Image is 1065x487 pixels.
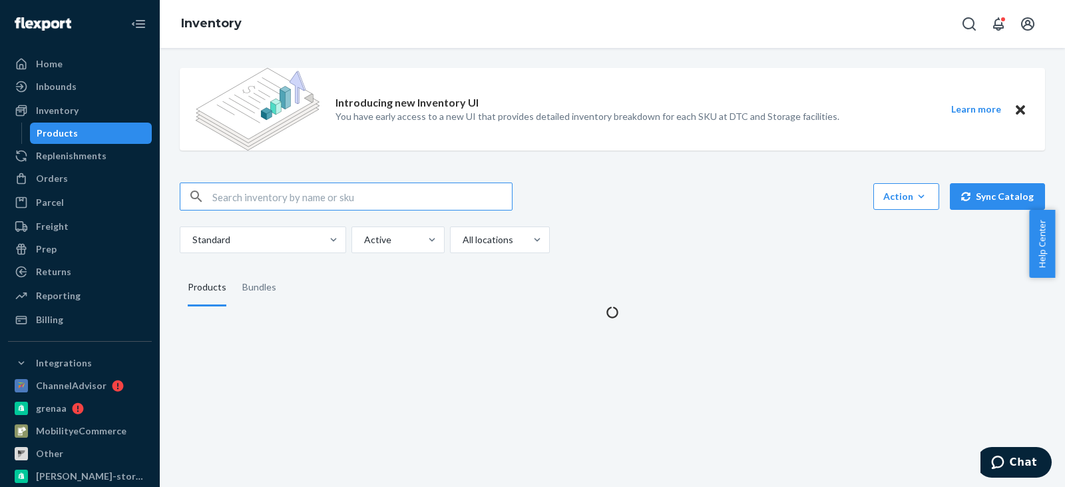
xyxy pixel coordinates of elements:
a: Inventory [181,16,242,31]
div: MobilityeCommerce [36,424,126,438]
button: Close [1012,101,1029,118]
div: Products [37,127,78,140]
a: Reporting [8,285,152,306]
ol: breadcrumbs [170,5,252,43]
button: Sync Catalog [950,183,1045,210]
button: Integrations [8,352,152,374]
img: new-reports-banner-icon.82668bd98b6a51aee86340f2a7b77ae3.png [196,68,319,151]
a: Parcel [8,192,152,213]
button: Open account menu [1014,11,1041,37]
div: Replenishments [36,149,106,163]
a: Orders [8,168,152,189]
a: Prep [8,239,152,260]
input: All locations [461,233,463,246]
div: Other [36,447,63,460]
a: Home [8,53,152,75]
div: Integrations [36,356,92,370]
a: Replenishments [8,145,152,167]
a: Products [30,123,152,144]
button: Help Center [1029,210,1055,278]
div: Action [883,190,929,203]
div: ChannelAdvisor [36,379,106,392]
a: Returns [8,261,152,282]
div: Freight [36,220,69,233]
a: MobilityeCommerce [8,420,152,442]
a: Billing [8,309,152,330]
div: Home [36,57,63,71]
button: Open notifications [985,11,1012,37]
input: Search inventory by name or sku [212,183,512,210]
div: Reporting [36,289,81,302]
input: Active [363,233,364,246]
button: Learn more [943,101,1009,118]
button: Close Navigation [125,11,152,37]
button: Action [873,183,939,210]
a: grenaa [8,398,152,419]
a: Inventory [8,100,152,121]
button: Open Search Box [956,11,982,37]
div: Prep [36,243,57,256]
a: Other [8,443,152,464]
div: Returns [36,265,71,278]
div: grenaa [36,402,67,415]
div: Bundles [242,269,276,306]
p: Introducing new Inventory UI [335,95,479,111]
div: Orders [36,172,68,185]
a: [PERSON_NAME]-store-test [8,466,152,487]
a: Freight [8,216,152,237]
img: Flexport logo [15,17,71,31]
div: Billing [36,313,63,326]
div: Inbounds [36,80,77,93]
a: Inbounds [8,76,152,97]
div: Products [188,269,226,306]
a: ChannelAdvisor [8,375,152,396]
p: You have early access to a new UI that provides detailed inventory breakdown for each SKU at DTC ... [335,110,839,123]
input: Standard [191,233,192,246]
iframe: Opens a widget where you can chat to one of our agents [980,447,1052,480]
div: [PERSON_NAME]-store-test [36,470,148,483]
div: Parcel [36,196,64,209]
div: Inventory [36,104,79,117]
